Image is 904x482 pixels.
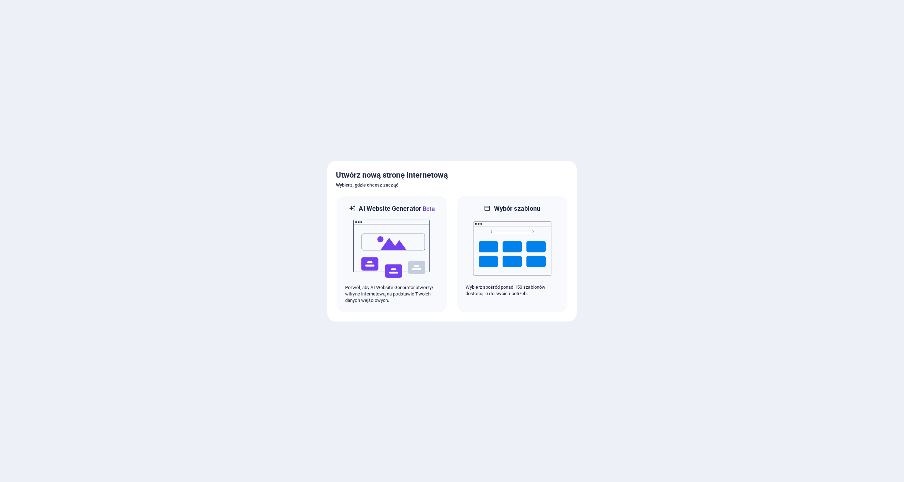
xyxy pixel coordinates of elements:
[494,204,541,213] h6: Wybór szablonu
[456,195,568,313] div: Wybór szablonuWybierz spośród ponad 150 szablonów i dostosuj je do swoich potrzeb.
[359,204,435,213] h6: AI Website Generator
[336,169,568,181] h5: Utwórz nową stronę internetową
[421,205,435,212] span: Beta
[345,284,438,304] p: Pozwól, aby AI Website Generator utworzył witrynę internetową na podstawie Twoich danych wejściow...
[353,213,431,284] img: ai
[336,181,568,189] h6: Wybierz, gdzie chcesz zacząć
[336,195,448,313] div: AI Website GeneratorBetaaiPozwól, aby AI Website Generator utworzył witrynę internetową na podsta...
[466,284,559,297] p: Wybierz spośród ponad 150 szablonów i dostosuj je do swoich potrzeb.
